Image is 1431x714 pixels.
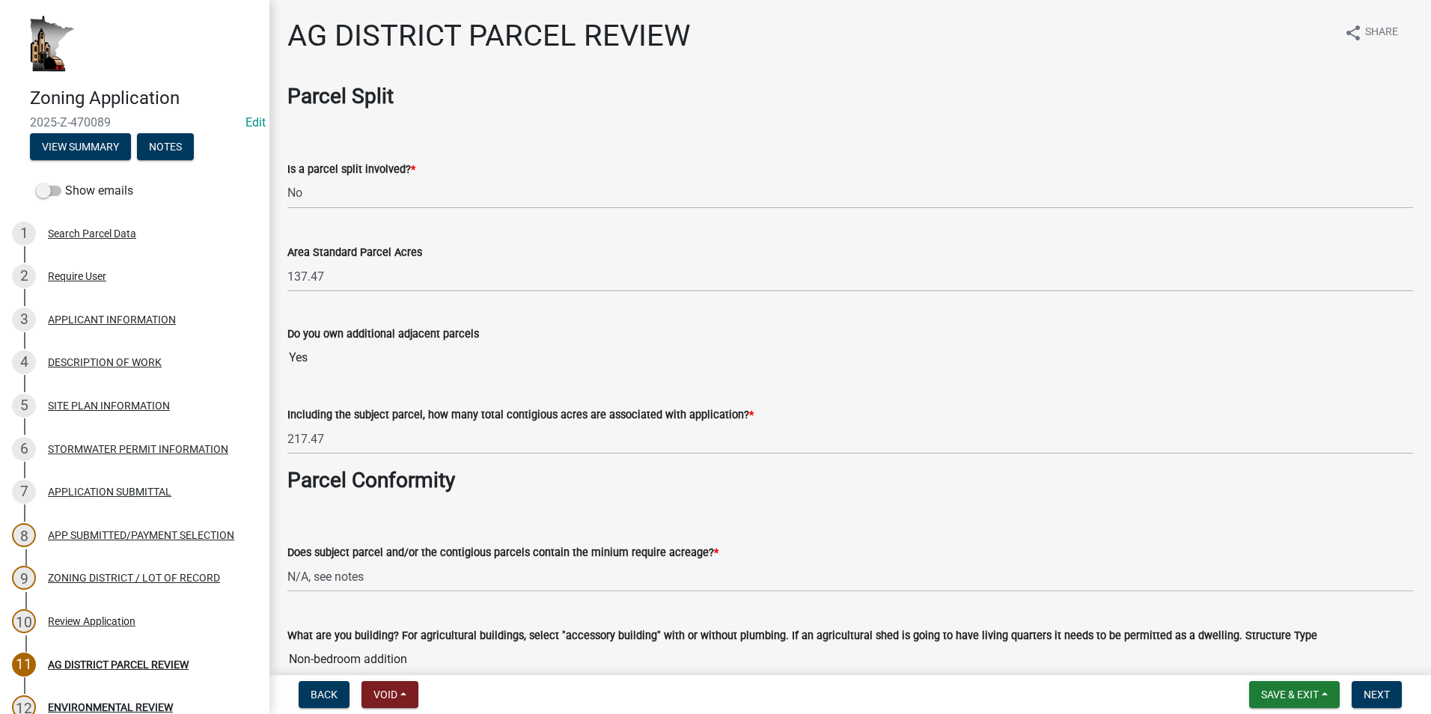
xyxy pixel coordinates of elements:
div: 3 [12,308,36,332]
div: 5 [12,394,36,418]
div: STORMWATER PERMIT INFORMATION [48,444,228,454]
button: Next [1352,681,1402,708]
label: Do you own additional adjacent parcels [287,329,479,340]
div: APPLICANT INFORMATION [48,314,176,325]
div: AG DISTRICT PARCEL REVIEW [48,659,189,670]
strong: Parcel Split [287,84,394,109]
div: Review Application [48,616,135,626]
span: Save & Exit [1261,689,1319,701]
div: APP SUBMITTED/PAYMENT SELECTION [48,530,234,540]
span: Next [1364,689,1390,701]
span: Void [373,689,397,701]
label: Does subject parcel and/or the contigious parcels contain the minium require acreage? [287,548,718,558]
button: Void [361,681,418,708]
div: ENVIRONMENTAL REVIEW [48,702,173,713]
label: Including the subject parcel, how many total contigious acres are associated with application? [287,410,754,421]
div: 10 [12,609,36,633]
wm-modal-confirm: Notes [137,141,194,153]
h4: Zoning Application [30,88,257,109]
strong: Parcel Conformity [287,468,455,492]
div: ZONING DISTRICT / LOT OF RECORD [48,573,220,583]
span: 2025-Z-470089 [30,115,239,129]
button: View Summary [30,133,131,160]
div: 11 [12,653,36,677]
div: DESCRIPTION OF WORK [48,357,162,367]
label: Area Standard Parcel Acres [287,248,422,258]
div: 1 [12,222,36,245]
i: share [1344,24,1362,42]
div: 8 [12,523,36,547]
a: Edit [245,115,266,129]
div: APPLICATION SUBMITTAL [48,486,171,497]
h1: AG DISTRICT PARCEL REVIEW [287,18,690,54]
span: Back [311,689,338,701]
button: Back [299,681,350,708]
div: 4 [12,350,36,374]
button: shareShare [1332,18,1410,47]
div: 2 [12,264,36,288]
button: Notes [137,133,194,160]
span: Share [1365,24,1398,42]
label: What are you building? For agricultural buildings, select "accessory building" with or without pl... [287,631,1317,641]
div: 7 [12,480,36,504]
wm-modal-confirm: Edit Application Number [245,115,266,129]
div: 9 [12,566,36,590]
wm-modal-confirm: Summary [30,141,131,153]
div: 6 [12,437,36,461]
label: Is a parcel split involved? [287,165,415,175]
button: Save & Exit [1249,681,1340,708]
label: Show emails [36,182,133,200]
div: SITE PLAN INFORMATION [48,400,170,411]
div: Search Parcel Data [48,228,136,239]
img: Houston County, Minnesota [30,16,75,72]
div: Require User [48,271,106,281]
